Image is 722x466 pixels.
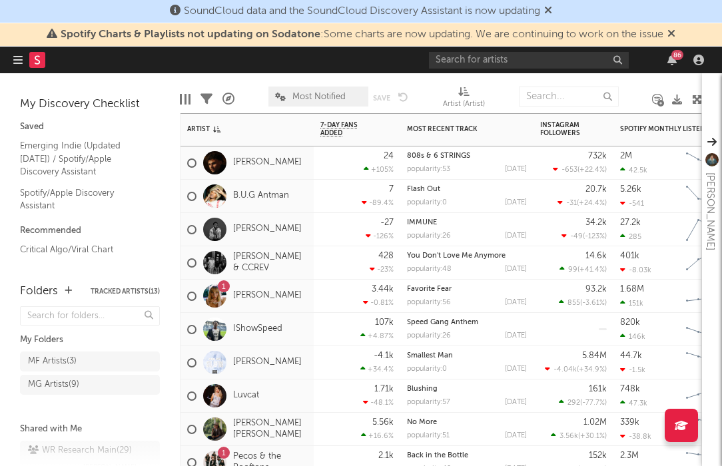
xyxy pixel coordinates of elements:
a: Luvcat [233,390,259,401]
span: +34.9 % [579,366,605,373]
div: 732k [588,152,607,160]
span: +24.4 % [579,200,605,207]
div: popularity: 48 [407,266,452,273]
div: 161k [589,385,607,393]
div: [DATE] [505,299,527,306]
div: ( ) [551,431,607,440]
span: : Some charts are now updating. We are continuing to work on the issue [61,29,663,40]
input: Search... [519,87,619,107]
span: 3.56k [559,433,578,440]
span: 855 [567,300,580,307]
div: WR Research Main ( 29 ) [28,443,132,459]
div: 5.56k [372,418,394,427]
div: popularity: 0 [407,365,447,373]
div: 5.84M [582,351,607,360]
div: [DATE] [505,199,527,206]
div: 86 [671,50,683,60]
div: popularity: 56 [407,299,451,306]
span: -31 [566,200,577,207]
div: -8.03k [620,266,651,274]
span: Dismiss [544,6,552,17]
span: Dismiss [667,29,675,40]
span: -653 [561,166,577,174]
div: MG Artists ( 9 ) [28,377,79,393]
div: popularity: 26 [407,232,451,240]
div: 34.2k [585,218,607,227]
div: 14.6k [585,252,607,260]
div: popularity: 0 [407,199,447,206]
div: [DATE] [505,432,527,439]
div: Blushing [407,385,527,393]
a: [PERSON_NAME] & CCREV [233,252,307,274]
div: Smallest Man [407,352,527,359]
div: ( ) [553,165,607,174]
div: Speed Gang Anthem [407,319,527,326]
span: +30.1 % [580,433,605,440]
div: ( ) [559,298,607,307]
div: ( ) [545,365,607,373]
div: Saved [20,119,160,135]
div: -541 [620,199,644,208]
a: Speed Gang Anthem [407,319,478,326]
div: 2.3M [620,451,639,460]
div: popularity: 26 [407,332,451,340]
div: Flash Out [407,186,527,193]
div: 27.2k [620,218,641,227]
a: MF Artists(3) [20,351,160,371]
div: A&R Pipeline [222,80,234,118]
div: Shared with Me [20,421,160,437]
div: -48.1 % [363,398,394,407]
a: [PERSON_NAME] [PERSON_NAME] [233,418,307,441]
span: Spotify Charts & Playlists not updating on Sodatone [61,29,320,40]
a: [PERSON_NAME] [233,290,302,302]
div: 7 [389,185,394,194]
span: -123 % [585,233,605,240]
div: [DATE] [505,266,527,273]
div: 1.68M [620,285,644,294]
a: MG Artists(9) [20,375,160,395]
div: [PERSON_NAME] [702,172,718,250]
div: +34.4 % [360,365,394,373]
div: Edit Columns [180,80,190,118]
div: 3.44k [372,285,394,294]
div: 1.02M [583,418,607,427]
button: Tracked Artists(13) [91,288,160,295]
div: popularity: 53 [407,166,450,173]
div: +16.6 % [361,431,394,440]
div: My Discovery Checklist [20,97,160,113]
div: -4.1k [374,351,394,360]
span: +22.4 % [579,166,605,174]
div: 47.3k [620,399,647,407]
a: Favorite Fear [407,286,452,293]
div: +4.87 % [360,332,394,340]
button: 86 [667,55,677,65]
div: Artist (Artist) [443,80,485,118]
div: 151k [620,299,643,308]
input: Search for folders... [20,306,160,326]
div: 820k [620,318,640,327]
a: B.U.G Antman [233,190,289,202]
div: Artist [187,125,287,133]
span: +41.4 % [579,266,605,274]
span: -4.04k [553,366,577,373]
div: 24 [384,152,394,160]
button: Save [373,95,390,102]
div: 748k [620,385,640,393]
div: 808s & 6 STRINGS [407,152,527,160]
div: 152k [589,451,607,460]
a: You Don't Love Me Anymore [407,252,506,260]
div: [DATE] [505,166,527,173]
div: 44.7k [620,351,642,360]
div: popularity: 57 [407,399,450,406]
div: -23 % [370,265,394,274]
span: 7-Day Fans Added [320,121,374,137]
input: Search for artists [429,52,629,69]
div: 2M [620,152,632,160]
div: ( ) [559,265,607,274]
div: Back in the Bottle [407,452,527,459]
div: Favorite Fear [407,286,527,293]
div: Folders [20,284,58,300]
div: No More [407,419,527,426]
div: [DATE] [505,365,527,373]
div: 428 [378,252,394,260]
